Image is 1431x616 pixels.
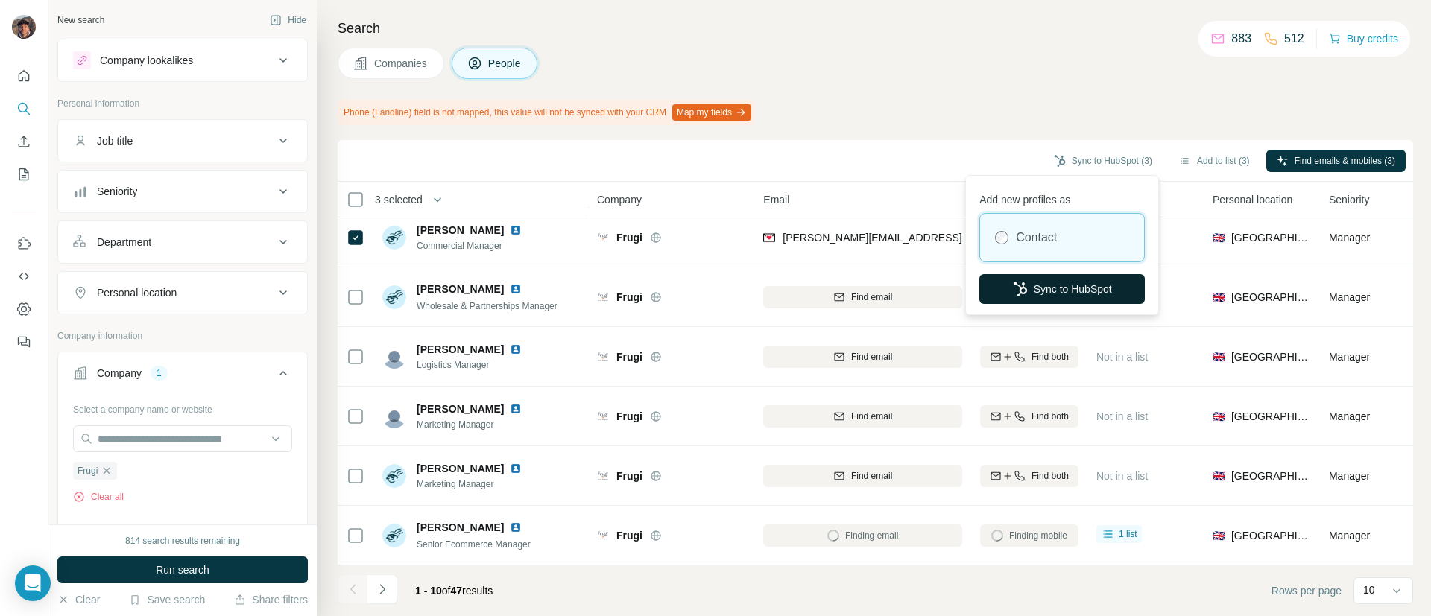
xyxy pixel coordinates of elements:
img: Avatar [382,464,406,488]
button: Sync to HubSpot [979,274,1145,304]
span: 🇬🇧 [1213,290,1225,305]
div: New search [57,13,104,27]
span: Frugi [78,464,98,477]
img: Logo of Frugi [597,352,609,361]
img: Logo of Frugi [597,412,609,421]
button: Department [58,224,307,260]
button: Find both [980,346,1078,368]
div: Company [97,366,142,381]
p: 512 [1284,30,1304,48]
button: Find email [763,286,962,308]
span: of [442,585,451,597]
button: Quick start [12,63,36,89]
span: Not in a list [1096,351,1148,363]
div: Select a company name or website [73,397,292,416]
span: 1 list [1119,527,1137,541]
button: Use Surfe API [12,263,36,290]
div: Open Intercom Messenger [15,565,51,601]
img: Logo of Frugi [597,471,609,480]
span: Not in a list [1096,470,1148,482]
button: Job title [58,123,307,159]
div: Seniority [97,184,137,199]
div: 1 [151,366,168,380]
span: Wholesale & Partnerships Manager [417,301,557,311]
button: Hide [259,9,317,31]
button: Clear [57,592,100,607]
span: 1 - 10 [415,585,442,597]
button: Run search [57,556,308,583]
img: Logo of Frugi [597,531,609,540]
img: Avatar [382,226,406,250]
span: [GEOGRAPHIC_DATA] [1231,469,1311,483]
button: Use Surfe on LinkedIn [12,230,36,257]
span: 🇬🇧 [1213,528,1225,543]
button: Personal location [58,275,307,311]
button: Feedback [12,328,36,355]
span: Manager [1329,530,1370,542]
button: Company lookalikes [58,42,307,78]
p: 883 [1231,30,1251,48]
button: Find emails & mobiles (3) [1266,150,1406,172]
button: Dashboard [12,296,36,323]
button: My lists [12,161,36,188]
label: Contact [1016,229,1057,247]
button: Clear all [73,490,124,504]
span: Find email [851,469,892,483]
span: results [415,585,493,597]
button: Navigate to next page [367,574,397,604]
button: Company1 [58,355,307,397]
button: Find email [763,405,962,428]
img: LinkedIn logo [510,343,522,355]
img: LinkedIn logo [510,403,522,415]
button: Save search [129,592,205,607]
button: Buy credits [1329,28,1398,49]
span: Run search [156,562,209,577]
button: Search [12,95,36,122]
span: Marketing Manager [417,418,528,431]
button: Seniority [58,174,307,209]
button: Find both [980,405,1078,428]
span: 3 selected [375,192,423,207]
span: Find both [1032,469,1069,483]
span: Seniority [1329,192,1369,207]
span: Frugi [616,349,642,364]
span: 🇬🇧 [1213,469,1225,483]
span: Email [763,192,789,207]
button: Map my fields [672,104,751,121]
p: 10 [1363,582,1375,597]
img: Avatar [382,524,406,547]
span: Find email [851,350,892,363]
span: [GEOGRAPHIC_DATA] [1231,349,1311,364]
img: LinkedIn logo [510,521,522,533]
img: provider findymail logo [763,230,775,245]
button: Enrich CSV [12,128,36,155]
span: Frugi [616,290,642,305]
p: Add new profiles as [979,186,1145,207]
span: [GEOGRAPHIC_DATA] [1231,230,1311,245]
img: LinkedIn logo [510,463,522,474]
span: [PERSON_NAME] [417,401,504,416]
img: LinkedIn logo [510,224,522,236]
span: 🇬🇧 [1213,409,1225,424]
span: Senior Ecommerce Manager [417,539,531,550]
span: Marketing Manager [417,477,528,491]
span: [PERSON_NAME] [417,520,504,535]
span: Frugi [616,528,642,543]
button: Add to list (3) [1169,150,1260,172]
span: [PERSON_NAME] [417,223,504,238]
span: Logistics Manager [417,358,528,372]
img: LinkedIn logo [510,283,522,295]
span: Manager [1329,291,1370,303]
span: [PERSON_NAME] [417,282,504,296]
button: Sync to HubSpot (3) [1043,150,1163,172]
span: 47 [451,585,463,597]
button: Find email [763,465,962,487]
div: Company lookalikes [100,53,193,68]
img: Avatar [382,285,406,309]
img: Avatar [382,345,406,369]
div: Department [97,235,151,250]
div: Personal location [97,285,177,300]
span: Not in a list [1096,410,1148,422]
img: Logo of Frugi [597,293,609,302]
button: Find email [763,346,962,368]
